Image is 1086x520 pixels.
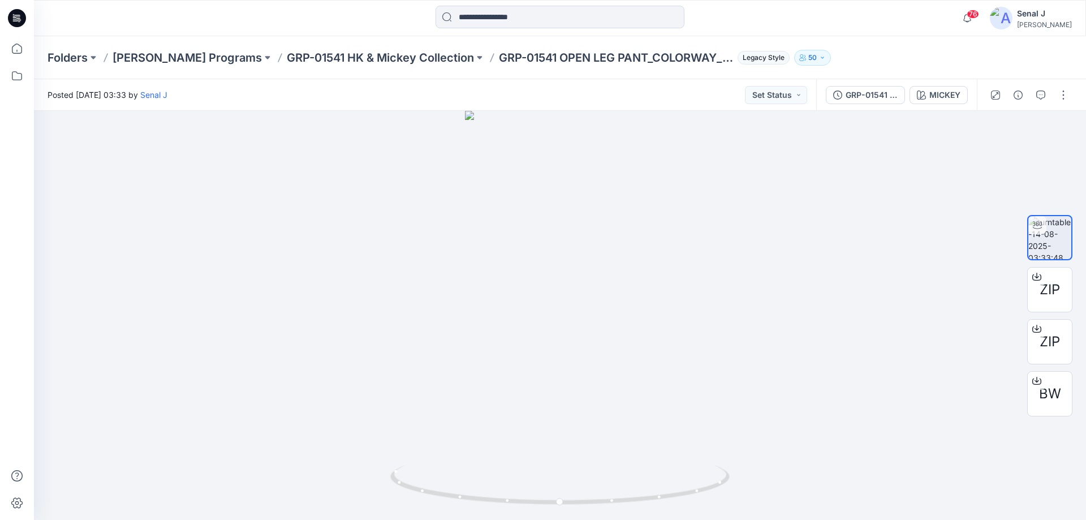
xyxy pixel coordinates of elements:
p: GRP-01541 OPEN LEG PANT_COLORWAY_REV1_WITHOUT AVATAR [499,50,733,66]
button: MICKEY [910,86,968,104]
button: Details [1009,86,1027,104]
span: 76 [967,10,979,19]
div: Senal J [1017,7,1072,20]
div: MICKEY [929,89,960,101]
span: BW [1039,384,1061,404]
img: avatar [990,7,1012,29]
button: 50 [794,50,831,66]
span: ZIP [1040,332,1060,352]
img: turntable-14-08-2025-03:33:48 [1028,216,1071,259]
p: 50 [808,51,817,64]
a: Folders [48,50,88,66]
span: ZIP [1040,280,1060,300]
a: [PERSON_NAME] Programs [113,50,262,66]
button: Legacy Style [733,50,790,66]
div: [PERSON_NAME] [1017,20,1072,29]
a: GRP-01541 HK & Mickey Collection [287,50,474,66]
span: Legacy Style [738,51,790,65]
span: Posted [DATE] 03:33 by [48,89,167,101]
div: GRP-01541 OPEN LEG PANT_REV3 [846,89,898,101]
a: Senal J [140,90,167,100]
button: GRP-01541 OPEN LEG PANT_REV3 [826,86,905,104]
